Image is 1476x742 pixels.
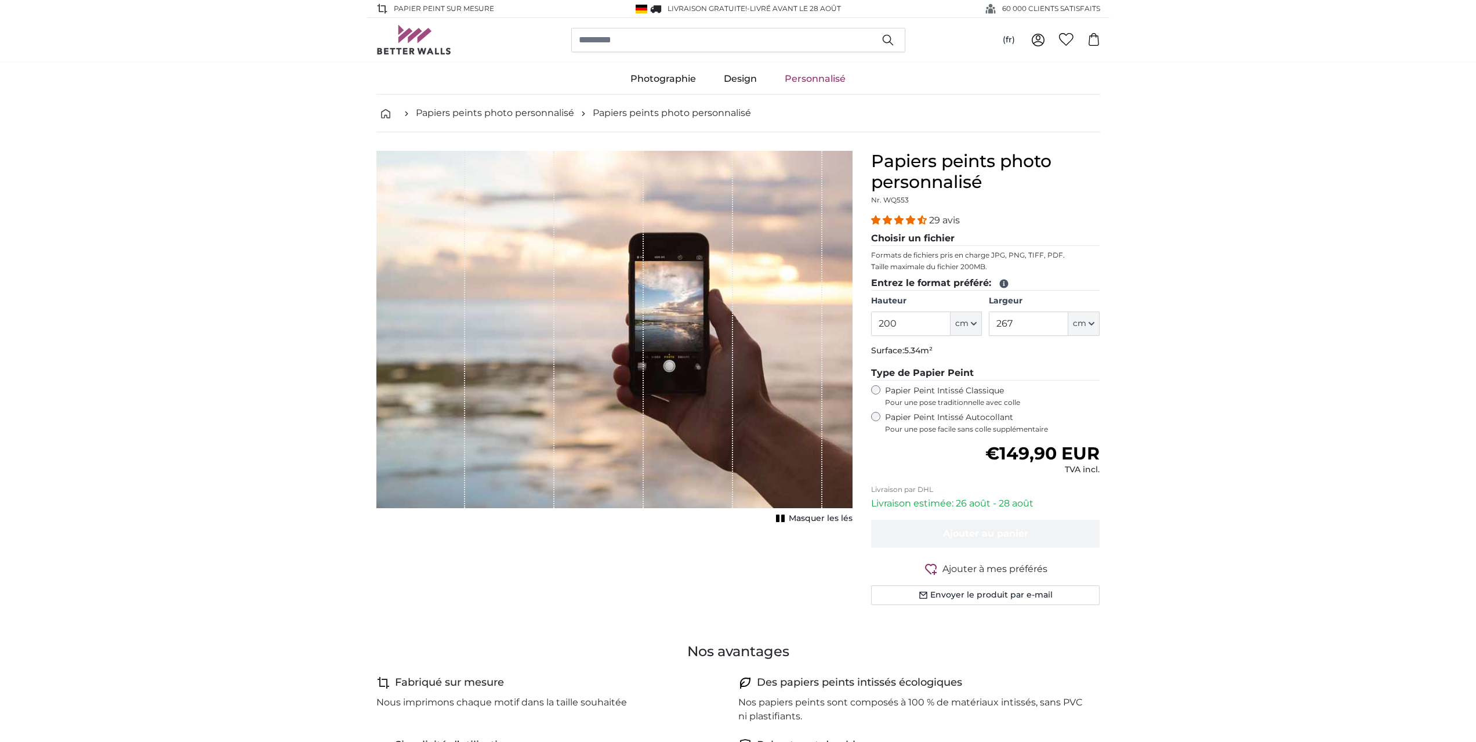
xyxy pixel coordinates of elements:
[871,585,1100,605] button: Envoyer le produit par e-mail
[750,4,841,13] span: Livré avant le 28 août
[636,5,647,13] img: Allemagne
[757,675,962,691] h4: Des papiers peints intissés écologiques
[1068,312,1100,336] button: cm
[871,562,1100,576] button: Ajouter à mes préférés
[942,562,1047,576] span: Ajouter à mes préférés
[771,64,860,94] a: Personnalisé
[394,3,494,14] span: Papier peint sur mesure
[885,385,1100,407] label: Papier Peint Intissé Classique
[985,464,1100,476] div: TVA incl.
[885,425,1100,434] span: Pour une pose facile sans colle supplémentaire
[904,345,933,356] span: 5.34m²
[985,443,1100,464] span: €149,90 EUR
[993,30,1024,50] button: (fr)
[871,262,1100,272] p: Taille maximale du fichier 200MB.
[668,4,747,13] span: Livraison GRATUITE!
[871,497,1100,511] p: Livraison estimée: 26 août - 28 août
[738,696,1091,723] p: Nos papiers peints sont composés à 100 % de matériaux intissés, sans PVC ni plastifiants.
[376,642,1100,661] h3: Nos avantages
[885,398,1100,407] span: Pour une pose traditionnelle avec colle
[376,95,1100,132] nav: breadcrumbs
[871,276,1100,291] legend: Entrez le format préféré:
[416,106,574,120] a: Papiers peints photo personnalisé
[747,4,841,13] span: -
[773,511,853,527] button: Masquer les lés
[376,696,627,710] p: Nous imprimons chaque motif dans la taille souhaitée
[871,485,1100,494] p: Livraison par DHL
[1073,318,1086,330] span: cm
[871,251,1100,260] p: Formats de fichiers pris en charge JPG, PNG, TIFF, PDF.
[871,231,1100,246] legend: Choisir un fichier
[871,196,909,204] span: Nr. WQ553
[871,366,1100,381] legend: Type de Papier Peint
[1002,3,1100,14] span: 60 000 CLIENTS SATISFAITS
[871,215,929,226] span: 4.34 stars
[871,295,982,307] label: Hauteur
[929,215,960,226] span: 29 avis
[943,528,1028,539] span: Ajouter au panier
[871,151,1100,193] h1: Papiers peints photo personnalisé
[885,412,1100,434] label: Papier Peint Intissé Autocollant
[395,675,504,691] h4: Fabriqué sur mesure
[710,64,771,94] a: Design
[871,520,1100,548] button: Ajouter au panier
[789,513,853,524] span: Masquer les lés
[951,312,982,336] button: cm
[376,151,853,527] div: 1 of 1
[593,106,751,120] a: Papiers peints photo personnalisé
[376,25,452,55] img: Betterwalls
[989,295,1100,307] label: Largeur
[955,318,969,330] span: cm
[871,345,1100,357] p: Surface:
[616,64,710,94] a: Photographie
